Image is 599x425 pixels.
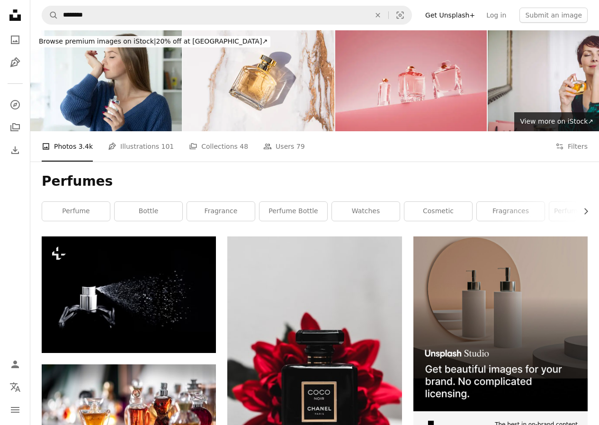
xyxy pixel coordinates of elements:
[161,141,174,152] span: 101
[335,30,487,131] img: Three luxury perfume bottles
[420,8,481,23] a: Get Unsplash+
[389,6,411,24] button: Visual search
[555,131,588,162] button: Filters
[42,236,216,353] img: a spray bottle is spraying water on a black background
[6,141,25,160] a: Download History
[42,173,588,190] h1: Perfumes
[42,202,110,221] a: perfume
[477,202,545,221] a: fragrances
[367,6,388,24] button: Clear
[413,236,588,411] img: file-1715714113747-b8b0561c490eimage
[39,37,268,45] span: 20% off at [GEOGRAPHIC_DATA] ↗
[30,30,182,131] img: Young woman smelling perfume
[42,6,58,24] button: Search Unsplash
[519,8,588,23] button: Submit an image
[183,30,334,131] img: A chic bottle with a gold cap of cosmetic perfume on an abstract marble background. top view. Pro...
[263,131,305,162] a: Users 79
[187,202,255,221] a: fragrance
[108,131,174,162] a: Illustrations 101
[6,378,25,397] button: Language
[6,118,25,137] a: Collections
[42,6,412,25] form: Find visuals sitewide
[240,141,248,152] span: 48
[259,202,327,221] a: perfume bottle
[6,53,25,72] a: Illustrations
[115,202,182,221] a: bottle
[189,131,248,162] a: Collections 48
[42,409,216,417] a: selective focus photography of clear glass perfume bottle
[227,363,402,371] a: black and gold perfume bottle
[577,202,588,221] button: scroll list to the right
[39,37,156,45] span: Browse premium images on iStock |
[6,400,25,419] button: Menu
[520,118,593,125] span: View more on iStock ↗
[332,202,400,221] a: watches
[6,355,25,374] a: Log in / Sign up
[6,30,25,49] a: Photos
[42,290,216,299] a: a spray bottle is spraying water on a black background
[6,95,25,114] a: Explore
[296,141,305,152] span: 79
[404,202,472,221] a: cosmetic
[30,30,276,53] a: Browse premium images on iStock|20% off at [GEOGRAPHIC_DATA]↗
[514,112,599,131] a: View more on iStock↗
[481,8,512,23] a: Log in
